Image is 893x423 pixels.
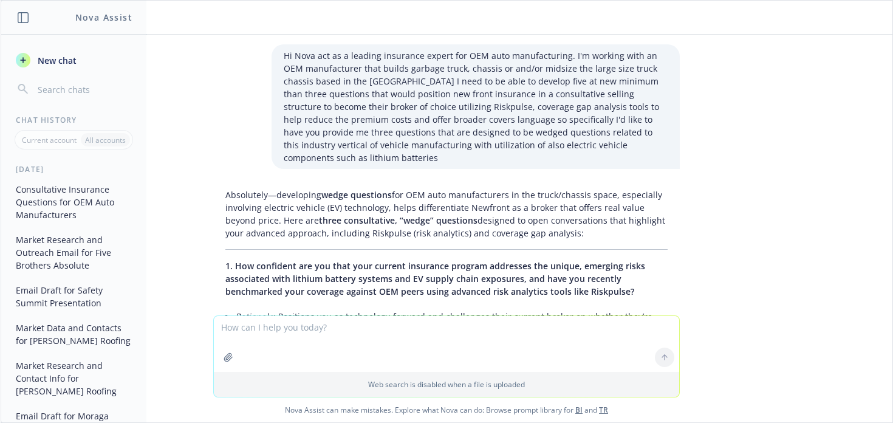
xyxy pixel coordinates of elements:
[221,379,672,390] p: Web search is disabled when a file is uploaded
[11,49,137,71] button: New chat
[321,189,392,201] span: wedge questions
[1,115,146,125] div: Chat History
[235,308,668,338] li: : Positions you as technology-forward and challenges their current broker on whether they’re proa...
[35,81,132,98] input: Search chats
[575,405,583,415] a: BI
[1,164,146,174] div: [DATE]
[225,188,668,239] p: Absolutely—developing for OEM auto manufacturers in the truck/chassis space, especially involving...
[599,405,608,415] a: TR
[11,230,137,275] button: Market Research and Outreach Email for Five Brothers Absolute
[225,260,645,297] span: 1. How confident are you that your current insurance program addresses the unique, emerging risks...
[235,311,273,322] em: Rationale
[85,135,126,145] p: All accounts
[11,356,137,401] button: Market Research and Contact Info for [PERSON_NAME] Roofing
[11,179,137,225] button: Consultative Insurance Questions for OEM Auto Manufacturers
[11,280,137,313] button: Email Draft for Safety Summit Presentation
[284,49,668,164] p: Hi Nova act as a leading insurance expert for OEM auto manufacturing. I'm working with an OEM man...
[11,318,137,351] button: Market Data and Contacts for [PERSON_NAME] Roofing
[319,215,477,226] span: three consultative, “wedge” questions
[75,11,132,24] h1: Nova Assist
[22,135,77,145] p: Current account
[35,54,77,67] span: New chat
[5,397,888,422] span: Nova Assist can make mistakes. Explore what Nova can do: Browse prompt library for and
